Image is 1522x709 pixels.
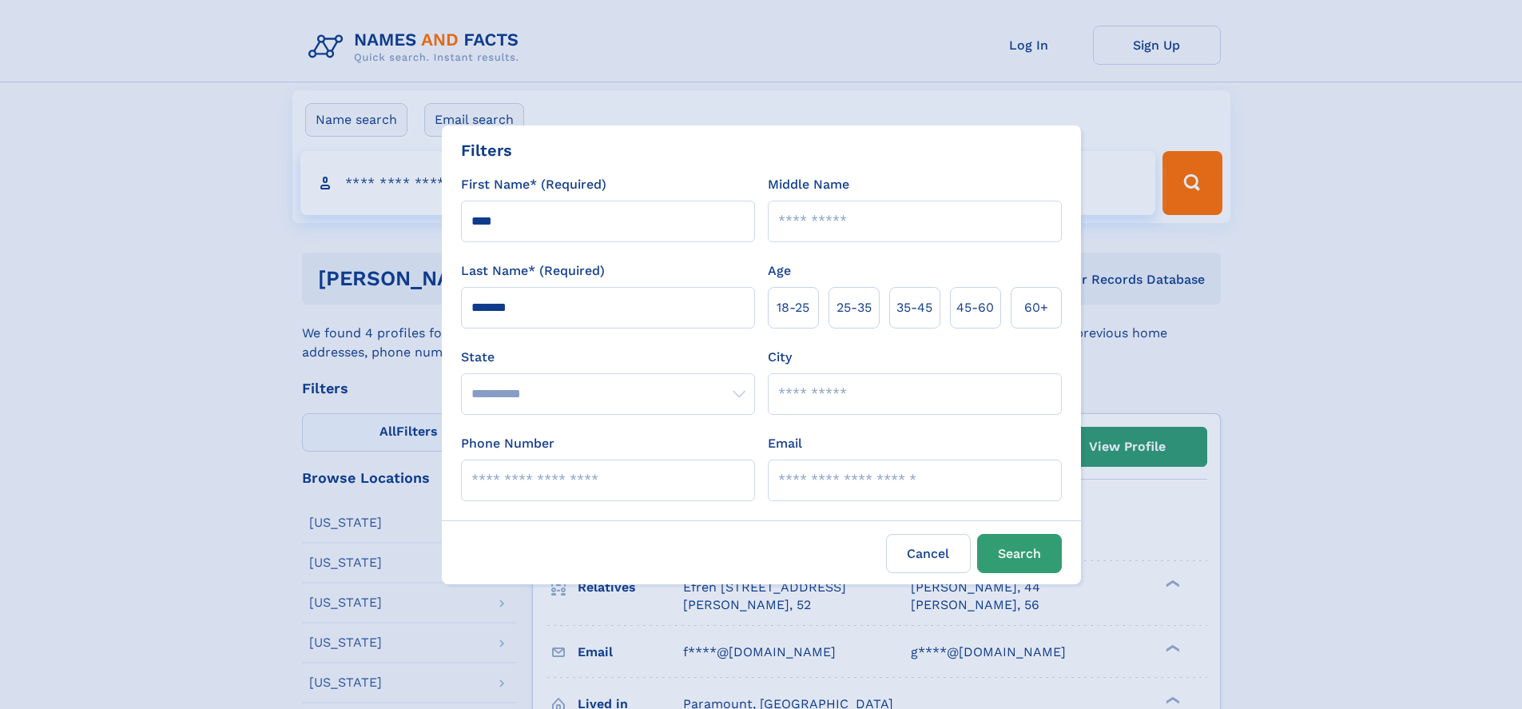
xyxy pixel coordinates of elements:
label: Email [768,434,802,453]
span: 45‑60 [956,298,994,317]
div: Filters [461,138,512,162]
label: Age [768,261,791,281]
label: City [768,348,792,367]
label: Middle Name [768,175,849,194]
button: Search [977,534,1062,573]
label: Last Name* (Required) [461,261,605,281]
span: 60+ [1024,298,1048,317]
label: Phone Number [461,434,554,453]
span: 35‑45 [896,298,932,317]
span: 18‑25 [777,298,809,317]
label: Cancel [886,534,971,573]
span: 25‑35 [837,298,872,317]
label: First Name* (Required) [461,175,606,194]
label: State [461,348,755,367]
